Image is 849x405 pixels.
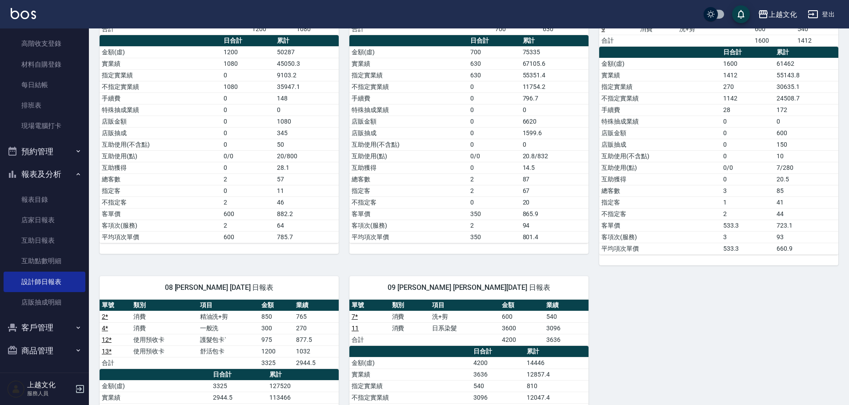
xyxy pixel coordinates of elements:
[525,357,589,369] td: 14446
[521,139,589,150] td: 0
[294,345,339,357] td: 1032
[221,231,275,243] td: 600
[721,47,775,58] th: 日合計
[468,150,521,162] td: 0/0
[4,189,85,210] a: 報表目錄
[521,185,589,196] td: 67
[468,46,521,58] td: 700
[349,334,390,345] td: 合計
[521,231,589,243] td: 801.4
[259,345,294,357] td: 1200
[100,380,211,392] td: 金額(虛)
[100,196,221,208] td: 不指定客
[468,231,521,243] td: 350
[211,369,267,381] th: 日合計
[100,23,140,35] td: 合計
[521,173,589,185] td: 87
[525,369,589,380] td: 12857.4
[732,5,750,23] button: save
[721,173,775,185] td: 0
[221,162,275,173] td: 0
[599,162,721,173] td: 互助使用(點)
[521,127,589,139] td: 1599.6
[721,139,775,150] td: 0
[349,81,468,92] td: 不指定實業績
[221,35,275,47] th: 日合計
[294,311,339,322] td: 765
[721,162,775,173] td: 0/0
[349,220,468,231] td: 客項次(服務)
[275,104,339,116] td: 0
[131,311,198,322] td: 消費
[349,357,471,369] td: 金額(虛)
[349,162,468,173] td: 互助獲得
[275,220,339,231] td: 64
[521,208,589,220] td: 865.9
[4,140,85,163] button: 預約管理
[541,23,589,35] td: 630
[774,127,838,139] td: 600
[521,46,589,58] td: 75335
[275,185,339,196] td: 11
[521,81,589,92] td: 11754.2
[294,357,339,369] td: 2944.5
[500,300,544,311] th: 金額
[721,104,775,116] td: 28
[349,69,468,81] td: 指定實業績
[349,300,390,311] th: 單號
[468,58,521,69] td: 630
[275,116,339,127] td: 1080
[521,162,589,173] td: 14.5
[599,47,838,255] table: a dense table
[774,185,838,196] td: 85
[100,150,221,162] td: 互助使用(點)
[259,311,294,322] td: 850
[774,69,838,81] td: 55143.8
[599,196,721,208] td: 指定客
[754,5,801,24] button: 上越文化
[100,81,221,92] td: 不指定實業績
[100,92,221,104] td: 手續費
[27,389,72,397] p: 服務人員
[100,139,221,150] td: 互助使用(不含點)
[500,334,544,345] td: 4200
[521,35,589,47] th: 累計
[275,92,339,104] td: 148
[599,231,721,243] td: 客項次(服務)
[211,392,267,403] td: 2944.5
[521,104,589,116] td: 0
[493,23,541,35] td: 700
[221,81,275,92] td: 1080
[221,220,275,231] td: 2
[774,150,838,162] td: 10
[390,311,430,322] td: 消費
[4,230,85,251] a: 互助日報表
[804,6,838,23] button: 登出
[275,139,339,150] td: 50
[753,35,795,46] td: 1600
[7,380,25,398] img: Person
[275,35,339,47] th: 累計
[275,231,339,243] td: 785.7
[753,23,795,35] td: 600
[599,35,638,46] td: 合計
[275,162,339,173] td: 28.1
[774,104,838,116] td: 172
[721,196,775,208] td: 1
[721,116,775,127] td: 0
[131,322,198,334] td: 消費
[795,35,838,46] td: 1412
[774,162,838,173] td: 7/280
[275,150,339,162] td: 20/800
[468,35,521,47] th: 日合計
[521,58,589,69] td: 67105.6
[599,104,721,116] td: 手續費
[100,392,211,403] td: 實業績
[525,392,589,403] td: 12047.4
[721,69,775,81] td: 1412
[4,272,85,292] a: 設計師日報表
[100,104,221,116] td: 特殊抽成業績
[468,208,521,220] td: 350
[599,150,721,162] td: 互助使用(不含點)
[4,316,85,339] button: 客戶管理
